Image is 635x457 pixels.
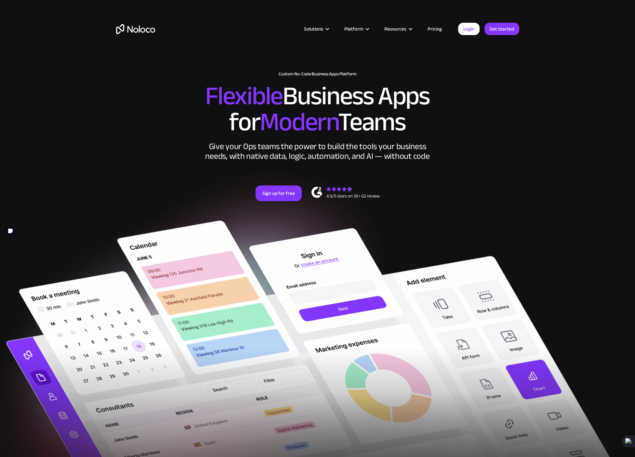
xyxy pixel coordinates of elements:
a: Get started [484,23,519,35]
div: Solutions [304,25,323,33]
div: Solutions [296,25,336,33]
div: Platform [344,25,363,33]
span: Modern [260,98,338,146]
h1: Custom No-Code Business Apps Platform [116,71,519,77]
div: Resources [376,25,419,33]
a: Sign up for free [256,185,302,201]
a: Pricing [419,25,450,33]
h2: Business Apps for Teams [116,83,519,135]
div: Platform [336,25,376,33]
span: Flexible [205,72,283,120]
a: home [116,24,155,34]
div: Give your Ops teams the power to build the tools your business needs, with native data, logic, au... [204,142,431,161]
a: Login [458,23,480,35]
div: Resources [384,25,406,33]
